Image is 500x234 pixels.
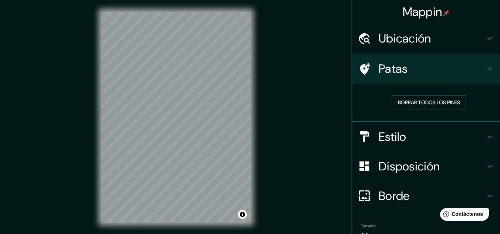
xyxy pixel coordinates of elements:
iframe: Lanzador de widgets de ayuda [434,205,492,226]
div: Patas [352,54,500,84]
img: pin-icon.png [443,10,449,16]
font: Ubicación [379,31,431,46]
font: Borrar todos los pines [398,99,460,106]
div: Ubicación [352,24,500,53]
div: Borde [352,181,500,211]
div: Disposición [352,152,500,181]
font: Borde [379,188,410,204]
canvas: Mapa [101,12,251,223]
font: Mappin [403,4,442,20]
font: Estilo [379,129,406,145]
font: Disposición [379,159,440,174]
div: Estilo [352,122,500,152]
button: Activar o desactivar atribución [238,210,247,219]
font: Patas [379,61,408,77]
font: Tamaño [361,223,376,229]
button: Borrar todos los pines [392,95,466,109]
